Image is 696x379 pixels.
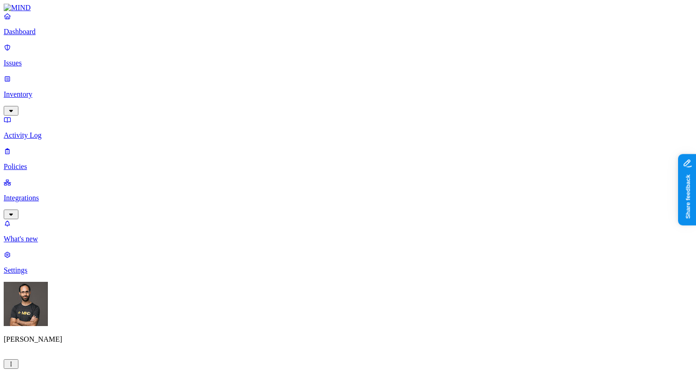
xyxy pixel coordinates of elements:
[4,178,692,218] a: Integrations
[4,194,692,202] p: Integrations
[4,116,692,140] a: Activity Log
[4,282,48,326] img: Ohad Abarbanel
[4,43,692,67] a: Issues
[4,251,692,274] a: Settings
[4,335,692,344] p: [PERSON_NAME]
[4,163,692,171] p: Policies
[4,28,692,36] p: Dashboard
[4,147,692,171] a: Policies
[4,75,692,114] a: Inventory
[4,90,692,99] p: Inventory
[4,235,692,243] p: What's new
[4,4,692,12] a: MIND
[4,219,692,243] a: What's new
[4,12,692,36] a: Dashboard
[4,4,31,12] img: MIND
[4,59,692,67] p: Issues
[4,131,692,140] p: Activity Log
[4,266,692,274] p: Settings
